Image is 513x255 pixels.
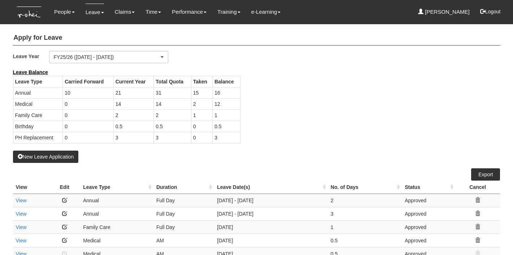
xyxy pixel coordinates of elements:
td: 0 [63,109,113,121]
td: PH Replacement [13,132,63,143]
iframe: chat widget [483,226,506,248]
th: Status : activate to sort column ascending [402,181,455,194]
th: Leave Type [13,76,63,87]
a: Export [471,168,500,181]
td: 1 [328,220,402,234]
th: Cancel [455,181,500,194]
td: 0 [191,121,212,132]
a: View [16,224,27,230]
td: 0.5 [213,121,240,132]
td: 0 [63,121,113,132]
td: Approved [402,194,455,207]
td: 3 [328,207,402,220]
b: Leave Balance [13,69,48,75]
td: 2 [191,98,212,109]
td: Birthday [13,121,63,132]
a: View [16,198,27,203]
td: 1 [191,109,212,121]
td: Family Care [80,220,153,234]
td: 10 [63,87,113,98]
td: AM [153,234,214,247]
td: 3 [213,132,240,143]
th: Total Quota [154,76,191,87]
h4: Apply for Leave [13,31,500,46]
a: e-Learning [251,4,281,20]
th: Carried Forward [63,76,113,87]
td: Family Care [13,109,63,121]
th: Balance [213,76,240,87]
a: View [16,238,27,243]
th: Current Year [113,76,154,87]
a: Claims [115,4,135,20]
td: Approved [402,207,455,220]
th: Edit [49,181,80,194]
a: Performance [172,4,206,20]
td: 2 [113,109,154,121]
th: Taken [191,76,212,87]
td: [DATE] - [DATE] [214,207,328,220]
td: 3 [113,132,154,143]
a: Training [217,4,240,20]
td: Full Day [153,207,214,220]
th: View [13,181,49,194]
a: People [54,4,75,20]
button: FY25/26 ([DATE] - [DATE]) [49,51,168,63]
td: 15 [191,87,212,98]
th: Leave Type : activate to sort column ascending [80,181,153,194]
td: 0.5 [113,121,154,132]
td: 0 [63,132,113,143]
td: Medical [80,234,153,247]
td: 0 [191,132,212,143]
td: 2 [154,109,191,121]
a: [PERSON_NAME] [418,4,470,20]
td: 0.5 [328,234,402,247]
td: [DATE] [214,234,328,247]
td: 2 [328,194,402,207]
a: Time [145,4,161,20]
td: 16 [213,87,240,98]
div: FY25/26 ([DATE] - [DATE]) [54,53,159,61]
td: [DATE] [214,220,328,234]
td: Full Day [153,194,214,207]
a: Leave [86,4,104,21]
td: Approved [402,234,455,247]
td: Annual [13,87,63,98]
td: 21 [113,87,154,98]
td: 0 [63,98,113,109]
td: 1 [213,109,240,121]
td: 14 [113,98,154,109]
td: Annual [80,207,153,220]
th: Duration : activate to sort column ascending [153,181,214,194]
td: 3 [154,132,191,143]
a: View [16,211,27,217]
th: No. of Days : activate to sort column ascending [328,181,402,194]
td: 12 [213,98,240,109]
label: Leave Year [13,51,49,61]
td: 14 [154,98,191,109]
td: 0.5 [154,121,191,132]
td: [DATE] - [DATE] [214,194,328,207]
th: Leave Date(s) : activate to sort column ascending [214,181,328,194]
td: Approved [402,220,455,234]
button: Logout [475,3,506,20]
td: 31 [154,87,191,98]
button: New Leave Application [13,151,79,163]
td: Medical [13,98,63,109]
td: Annual [80,194,153,207]
td: Full Day [153,220,214,234]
